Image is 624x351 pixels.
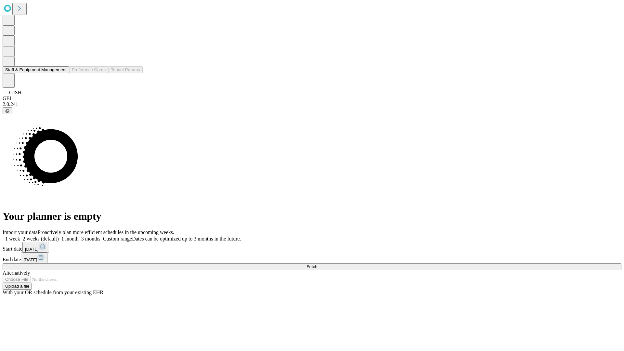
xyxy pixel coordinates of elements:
span: @ [5,108,10,113]
span: Fetch [306,264,317,269]
button: Fetch [3,263,621,270]
span: 3 months [81,236,100,241]
span: 1 month [61,236,79,241]
button: Upload a file [3,283,32,290]
span: Alternatively [3,270,30,276]
div: 2.0.241 [3,101,621,107]
span: [DATE] [23,257,37,262]
span: [DATE] [25,247,39,252]
button: Staff & Equipment Management [3,66,69,73]
div: GEI [3,96,621,101]
button: [DATE] [22,242,49,253]
div: End date [3,253,621,263]
span: With your OR schedule from your existing EHR [3,290,103,295]
span: GJSH [9,90,21,95]
span: Dates can be optimized up to 3 months in the future. [132,236,241,241]
span: 1 week [5,236,20,241]
div: Start date [3,242,621,253]
span: Import your data [3,229,38,235]
span: Proactively plan more efficient schedules in the upcoming weeks. [38,229,174,235]
h1: Your planner is empty [3,210,621,222]
button: Preference Cards [69,66,108,73]
span: Custom range [103,236,132,241]
button: [DATE] [21,253,47,263]
span: 2 weeks (default) [23,236,59,241]
button: Tenant Params [108,66,143,73]
button: @ [3,107,12,114]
